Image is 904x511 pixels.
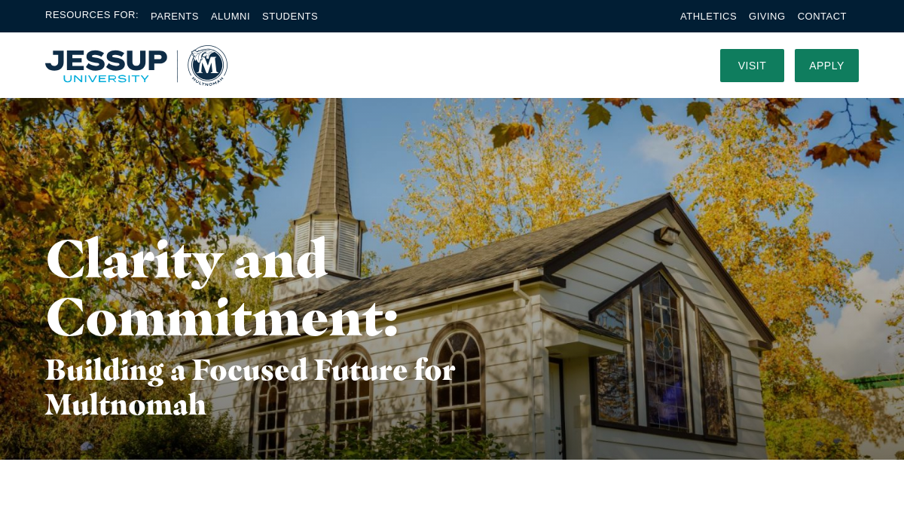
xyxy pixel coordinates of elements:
[151,11,199,22] a: Parents
[45,229,366,345] h1: Clarity and Commitment:
[749,11,786,22] a: Giving
[45,45,228,86] a: Home
[262,11,318,22] a: Students
[45,8,139,25] span: Resources For:
[720,49,784,82] a: Visit
[798,11,847,22] a: Contact
[45,45,228,86] img: Multnomah University Logo
[211,11,250,22] a: Alumni
[795,49,859,82] a: Apply
[45,353,588,422] h3: Building a Focused Future for Multnomah
[680,11,737,22] a: Athletics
